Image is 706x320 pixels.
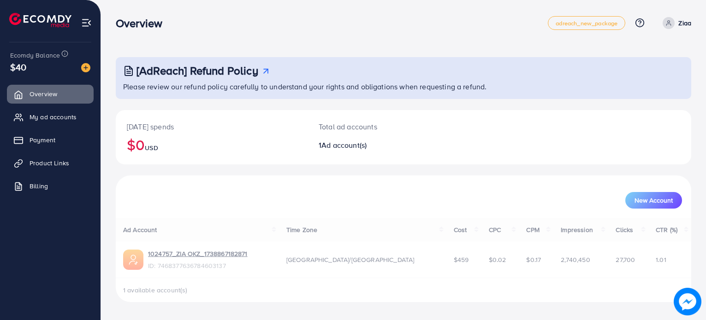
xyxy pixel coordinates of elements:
a: My ad accounts [7,108,94,126]
p: Please review our refund policy carefully to understand your rights and obligations when requesti... [123,81,686,92]
span: Payment [30,135,55,145]
img: menu [81,17,92,28]
h2: 1 [319,141,440,150]
span: Overview [30,89,57,99]
a: adreach_new_package [548,16,625,30]
a: Payment [7,131,94,149]
img: image [81,63,90,72]
a: Product Links [7,154,94,172]
span: Ecomdy Balance [10,51,60,60]
p: Ziaa [678,17,691,29]
img: image [674,288,701,315]
span: $40 [10,60,26,74]
h2: $0 [127,136,297,153]
img: logo [9,13,71,27]
span: New Account [635,197,673,204]
span: My ad accounts [30,112,77,122]
span: Ad account(s) [321,140,367,150]
p: [DATE] spends [127,121,297,132]
a: Ziaa [659,17,691,29]
p: Total ad accounts [319,121,440,132]
a: Overview [7,85,94,103]
h3: Overview [116,17,170,30]
span: USD [145,143,158,152]
h3: [AdReach] Refund Policy [136,64,258,77]
span: Billing [30,181,48,191]
span: Product Links [30,158,69,168]
span: adreach_new_package [556,20,617,26]
a: Billing [7,177,94,195]
button: New Account [625,192,682,209]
